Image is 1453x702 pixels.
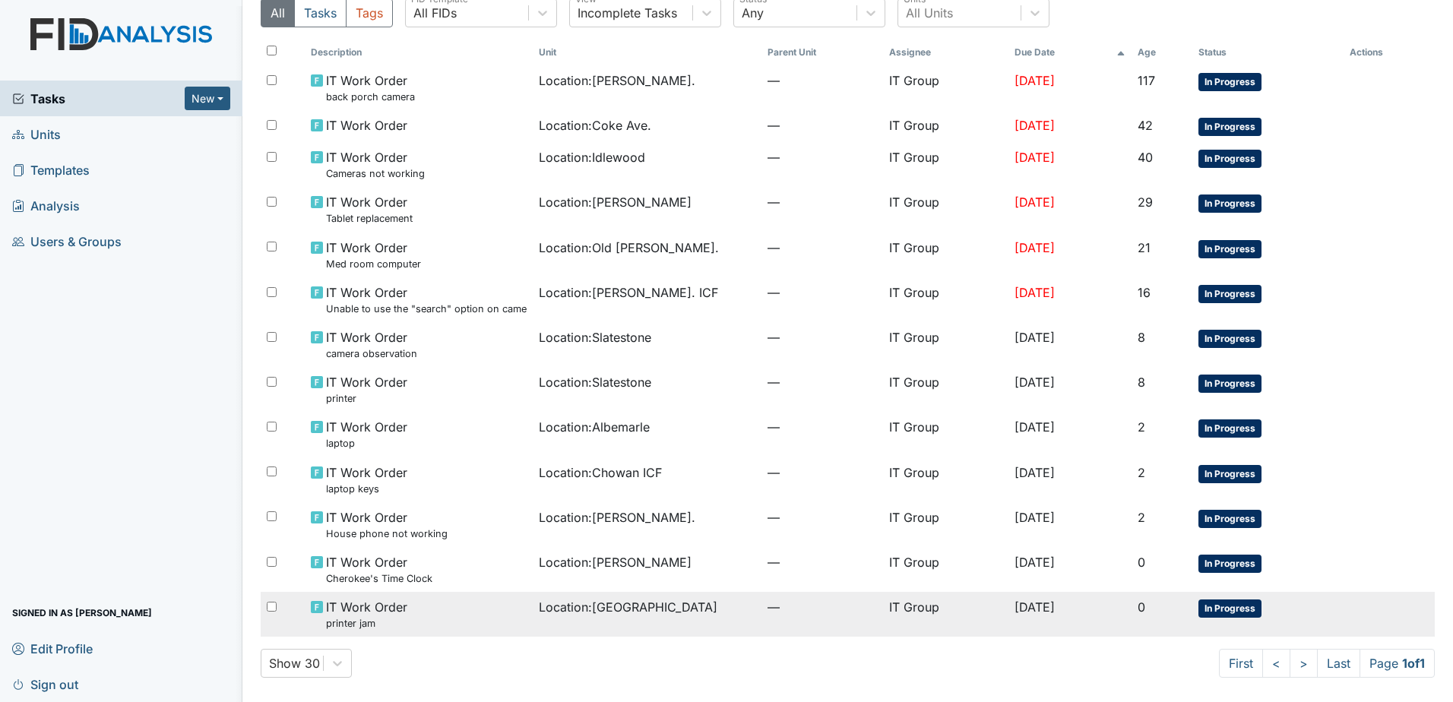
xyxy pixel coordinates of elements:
[539,328,651,346] span: Location : Slatestone
[326,71,415,104] span: IT Work Order back porch camera
[1138,510,1145,525] span: 2
[1015,419,1055,435] span: [DATE]
[883,187,1008,232] td: IT Group
[768,598,877,616] span: —
[1132,40,1192,65] th: Toggle SortBy
[326,373,407,406] span: IT Work Order printer
[326,239,421,271] span: IT Work Order Med room computer
[883,277,1008,322] td: IT Group
[1198,510,1261,528] span: In Progress
[326,148,425,181] span: IT Work Order Cameras not working
[1198,118,1261,136] span: In Progress
[906,4,953,22] div: All Units
[768,508,877,526] span: —
[1138,599,1145,615] span: 0
[883,457,1008,502] td: IT Group
[883,110,1008,142] td: IT Group
[305,40,533,65] th: Toggle SortBy
[1198,599,1261,618] span: In Progress
[326,90,415,104] small: back porch camera
[768,71,877,90] span: —
[883,40,1008,65] th: Assignee
[1198,555,1261,573] span: In Progress
[768,148,877,166] span: —
[1138,73,1155,88] span: 117
[1138,194,1153,210] span: 29
[12,194,80,217] span: Analysis
[326,526,448,541] small: House phone not working
[1402,656,1425,671] strong: 1 of 1
[326,116,407,134] span: IT Work Order
[1198,285,1261,303] span: In Progress
[883,322,1008,367] td: IT Group
[326,328,417,361] span: IT Work Order camera observation
[12,158,90,182] span: Templates
[1138,240,1151,255] span: 21
[883,232,1008,277] td: IT Group
[1015,118,1055,133] span: [DATE]
[768,239,877,257] span: —
[768,116,877,134] span: —
[1015,194,1055,210] span: [DATE]
[326,553,432,586] span: IT Work Order Cherokee's Time Clock
[539,553,692,571] span: Location : [PERSON_NAME]
[1198,150,1261,168] span: In Progress
[539,508,695,526] span: Location : [PERSON_NAME].
[539,193,692,211] span: Location : [PERSON_NAME]
[326,482,407,496] small: laptop keys
[1015,465,1055,480] span: [DATE]
[1344,40,1420,65] th: Actions
[326,616,407,631] small: printer jam
[1138,285,1151,300] span: 16
[12,90,185,108] a: Tasks
[326,418,407,451] span: IT Work Order laptop
[1015,599,1055,615] span: [DATE]
[883,142,1008,187] td: IT Group
[1219,649,1435,678] nav: task-pagination
[883,65,1008,110] td: IT Group
[1015,73,1055,88] span: [DATE]
[1138,555,1145,570] span: 0
[12,672,78,696] span: Sign out
[539,418,650,436] span: Location : Albemarle
[269,654,320,672] div: Show 30
[768,418,877,436] span: —
[326,302,527,316] small: Unable to use the "search" option on cameras.
[883,592,1008,637] td: IT Group
[539,463,662,482] span: Location : Chowan ICF
[12,122,61,146] span: Units
[1015,150,1055,165] span: [DATE]
[768,373,877,391] span: —
[326,211,413,226] small: Tablet replacement
[1198,194,1261,213] span: In Progress
[1008,40,1132,65] th: Toggle SortBy
[326,598,407,631] span: IT Work Order printer jam
[1015,555,1055,570] span: [DATE]
[883,367,1008,412] td: IT Group
[1317,649,1360,678] a: Last
[1015,285,1055,300] span: [DATE]
[742,4,764,22] div: Any
[1198,73,1261,91] span: In Progress
[533,40,761,65] th: Toggle SortBy
[326,193,413,226] span: IT Work Order Tablet replacement
[326,436,407,451] small: laptop
[768,328,877,346] span: —
[326,508,448,541] span: IT Work Order House phone not working
[1138,150,1153,165] span: 40
[12,601,152,625] span: Signed in as [PERSON_NAME]
[539,148,645,166] span: Location : Idlewood
[326,257,421,271] small: Med room computer
[1138,419,1145,435] span: 2
[326,463,407,496] span: IT Work Order laptop keys
[1219,649,1263,678] a: First
[768,553,877,571] span: —
[326,571,432,586] small: Cherokee's Time Clock
[326,283,527,316] span: IT Work Order Unable to use the "search" option on cameras.
[1198,240,1261,258] span: In Progress
[1290,649,1318,678] a: >
[883,547,1008,592] td: IT Group
[539,373,651,391] span: Location : Slatestone
[1198,375,1261,393] span: In Progress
